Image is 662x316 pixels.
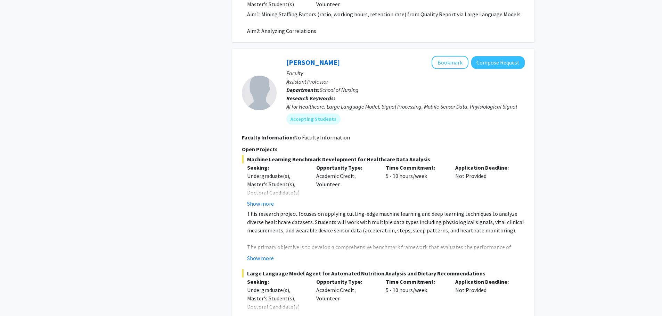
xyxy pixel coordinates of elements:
p: Assistant Professor [286,77,525,86]
b: Research Keywords: [286,95,335,102]
button: Add Runze Yan to Bookmarks [432,56,468,69]
p: Opportunity Type: [316,163,375,172]
div: Undergraduate(s), Master's Student(s), Doctoral Candidate(s) (PhD, MD, DMD, PharmD, etc.) [247,172,306,213]
p: Opportunity Type: [316,277,375,286]
p: Application Deadline: [455,277,514,286]
span: School of Nursing [320,86,359,93]
p: Open Projects [242,145,525,153]
div: 5 - 10 hours/week [381,163,450,208]
b: Departments: [286,86,320,93]
a: [PERSON_NAME] [286,58,340,67]
button: Show more [247,254,274,262]
button: Compose Request to Runze Yan [471,56,525,69]
span: No Faculty Information [294,134,350,141]
div: Not Provided [450,163,520,208]
mat-chip: Accepting Students [286,113,341,125]
p: Aim2: Analyzing Correlations [247,27,525,35]
p: This research project focuses on applying cutting-edge machine learning and deep learning techniq... [247,210,525,234]
div: Academic Credit, Volunteer [311,163,381,208]
p: Application Deadline: [455,163,514,172]
div: AI for Healthcare, Large Language Model, Signal Processing, Mobile Sensor Data, Phyisiological Si... [286,102,525,111]
b: Faculty Information: [242,134,294,141]
iframe: Chat [5,285,30,311]
p: Seeking: [247,277,306,286]
span: Large Language Model Agent for Automated Nutrition Analysis and Dietary Recommendations [242,269,525,277]
p: Aim1: Mining Staffing Factors (ratio, working hours, retention rate) from Quality Report via Larg... [247,10,525,18]
p: The primary objective is to develop a comprehensive benchmark framework that evaluates the perfor... [247,243,525,276]
p: Seeking: [247,163,306,172]
span: Machine Learning Benchmark Development for Healthcare Data Analysis [242,155,525,163]
p: Time Commitment: [386,163,445,172]
button: Show more [247,199,274,208]
p: Faculty [286,69,525,77]
p: Time Commitment: [386,277,445,286]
